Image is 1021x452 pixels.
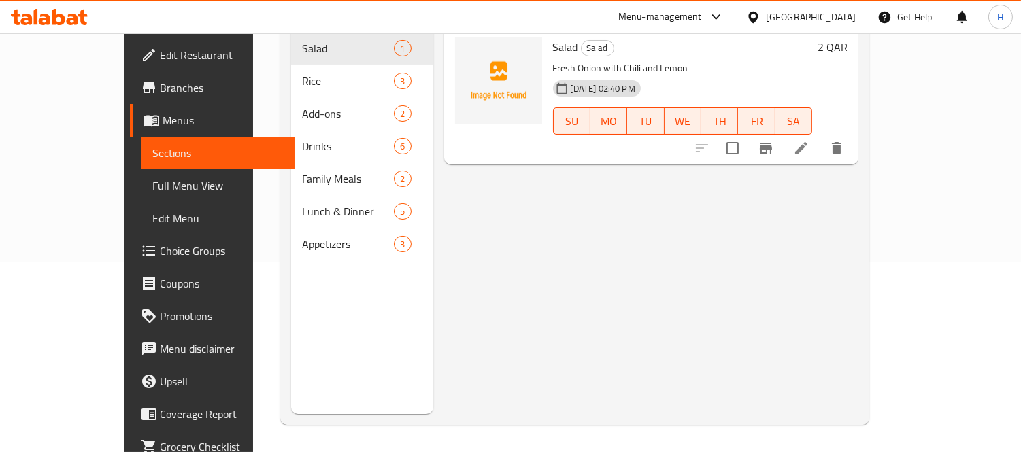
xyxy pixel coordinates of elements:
[750,132,782,164] button: Branch-specific-item
[581,40,614,56] div: Salad
[395,107,410,120] span: 2
[302,171,394,187] span: Family Meals
[291,130,433,162] div: Drinks6
[553,107,590,135] button: SU
[627,107,664,135] button: TU
[152,210,284,226] span: Edit Menu
[701,107,738,135] button: TH
[793,140,809,156] a: Edit menu item
[394,138,411,154] div: items
[163,112,284,128] span: Menus
[141,169,295,202] a: Full Menu View
[633,111,658,131] span: TU
[395,42,410,55] span: 1
[130,398,295,430] a: Coverage Report
[302,203,394,220] span: Lunch & Dinner
[302,236,394,252] span: Appetizers
[160,373,284,389] span: Upsell
[130,234,295,267] a: Choice Groups
[291,32,433,65] div: Salad1
[141,137,295,169] a: Sections
[291,97,433,130] div: Add-ons2
[781,111,807,131] span: SA
[394,203,411,220] div: items
[590,107,627,135] button: MO
[665,107,701,135] button: WE
[130,267,295,300] a: Coupons
[302,40,394,56] span: Salad
[160,406,284,422] span: Coverage Report
[152,177,284,194] span: Full Menu View
[130,365,295,398] a: Upsell
[775,107,812,135] button: SA
[670,111,696,131] span: WE
[160,341,284,357] span: Menu disclaimer
[130,39,295,71] a: Edit Restaurant
[395,238,410,251] span: 3
[553,37,578,57] span: Salad
[553,60,813,77] p: Fresh Onion with Chili and Lemon
[455,37,542,124] img: Salad
[291,228,433,260] div: Appetizers3
[582,40,614,56] span: Salad
[395,140,410,153] span: 6
[160,47,284,63] span: Edit Restaurant
[130,300,295,332] a: Promotions
[130,332,295,365] a: Menu disclaimer
[395,205,410,218] span: 5
[302,105,394,122] span: Add-ons
[291,65,433,97] div: Rice3
[152,145,284,161] span: Sections
[718,134,747,162] span: Select to update
[707,111,733,131] span: TH
[596,111,622,131] span: MO
[559,111,585,131] span: SU
[618,9,702,25] div: Menu-management
[565,82,641,95] span: [DATE] 02:40 PM
[130,71,295,104] a: Branches
[291,162,433,195] div: Family Meals2
[738,107,775,135] button: FR
[743,111,769,131] span: FR
[160,80,284,96] span: Branches
[997,10,1003,24] span: H
[302,73,394,89] span: Rice
[160,308,284,324] span: Promotions
[291,27,433,266] nav: Menu sections
[160,243,284,259] span: Choice Groups
[141,202,295,234] a: Edit Menu
[394,171,411,187] div: items
[394,73,411,89] div: items
[818,37,848,56] h6: 2 QAR
[394,236,411,252] div: items
[395,173,410,186] span: 2
[395,75,410,88] span: 3
[820,132,853,164] button: delete
[160,275,284,292] span: Coupons
[394,105,411,122] div: items
[130,104,295,137] a: Menus
[302,138,394,154] span: Drinks
[394,40,411,56] div: items
[291,195,433,228] div: Lunch & Dinner5
[766,10,856,24] div: [GEOGRAPHIC_DATA]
